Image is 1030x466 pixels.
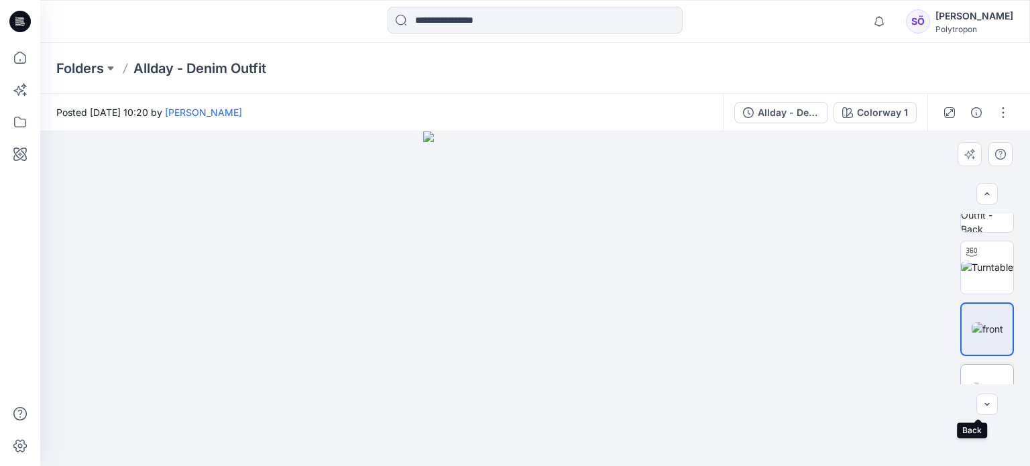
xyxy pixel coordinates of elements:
div: Colorway 1 [857,105,908,120]
a: [PERSON_NAME] [165,107,242,118]
img: front [972,322,1003,336]
a: Folders [56,59,104,78]
img: Back [971,384,1004,398]
button: Colorway 1 [834,102,917,123]
div: [PERSON_NAME] [935,8,1013,24]
p: Allday - Denim Outfit [133,59,266,78]
div: Allday - Denim Outfit [758,105,819,120]
button: Allday - Denim Outfit [734,102,828,123]
img: eyJhbGciOiJIUzI1NiIsImtpZCI6IjAiLCJzbHQiOiJzZXMiLCJ0eXAiOiJKV1QifQ.eyJkYXRhIjp7InR5cGUiOiJzdG9yYW... [423,131,647,466]
span: Posted [DATE] 10:20 by [56,105,242,119]
div: SÖ [906,9,930,34]
img: Turntable [961,260,1013,274]
div: Polytropon [935,24,1013,34]
button: Details [966,102,987,123]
